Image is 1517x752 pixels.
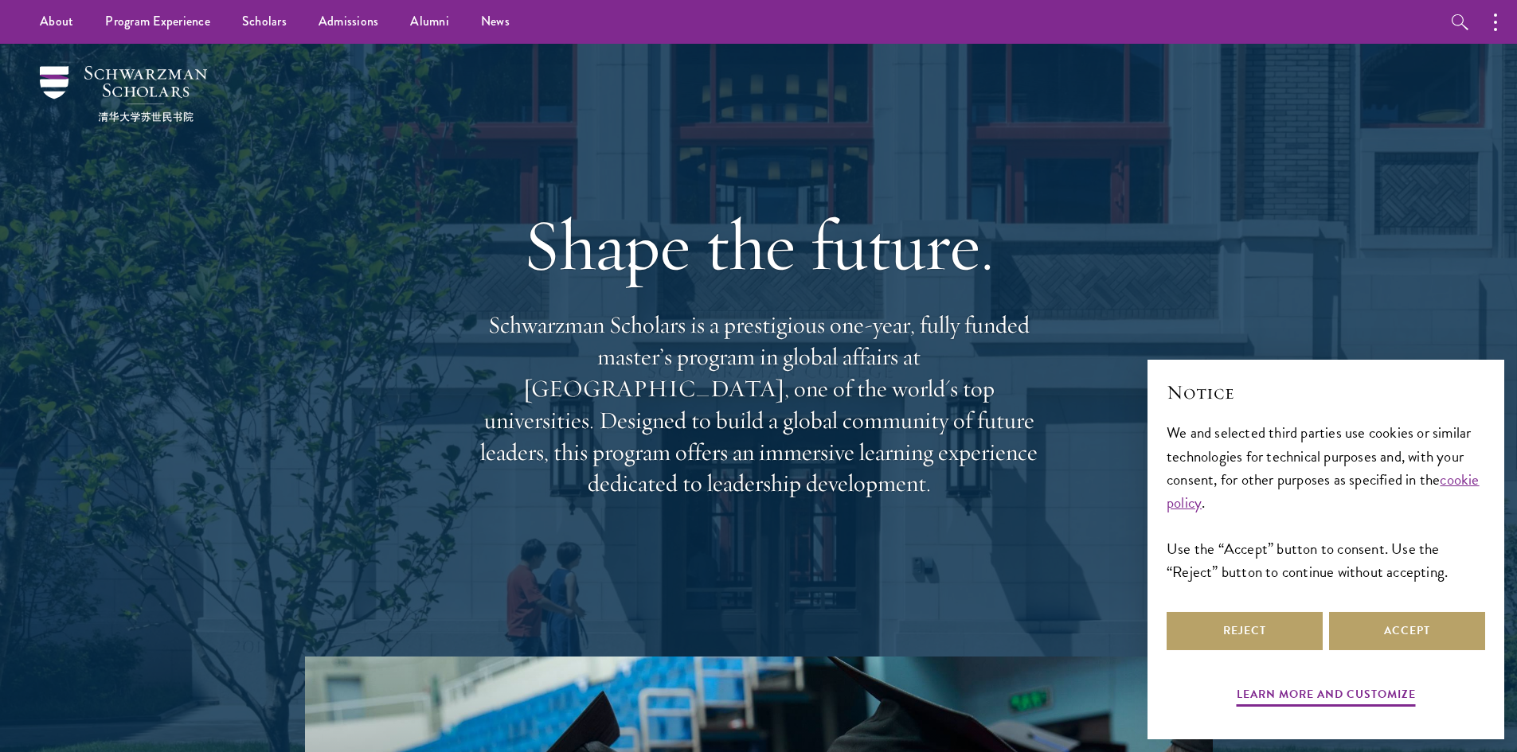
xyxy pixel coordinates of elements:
button: Learn more and customize [1237,684,1416,709]
button: Reject [1167,612,1323,650]
p: Schwarzman Scholars is a prestigious one-year, fully funded master’s program in global affairs at... [472,310,1046,500]
h2: Notice [1167,379,1485,406]
div: We and selected third parties use cookies or similar technologies for technical purposes and, wit... [1167,421,1485,583]
a: cookie policy [1167,468,1480,514]
h1: Shape the future. [472,201,1046,290]
img: Schwarzman Scholars [40,66,207,122]
button: Accept [1329,612,1485,650]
